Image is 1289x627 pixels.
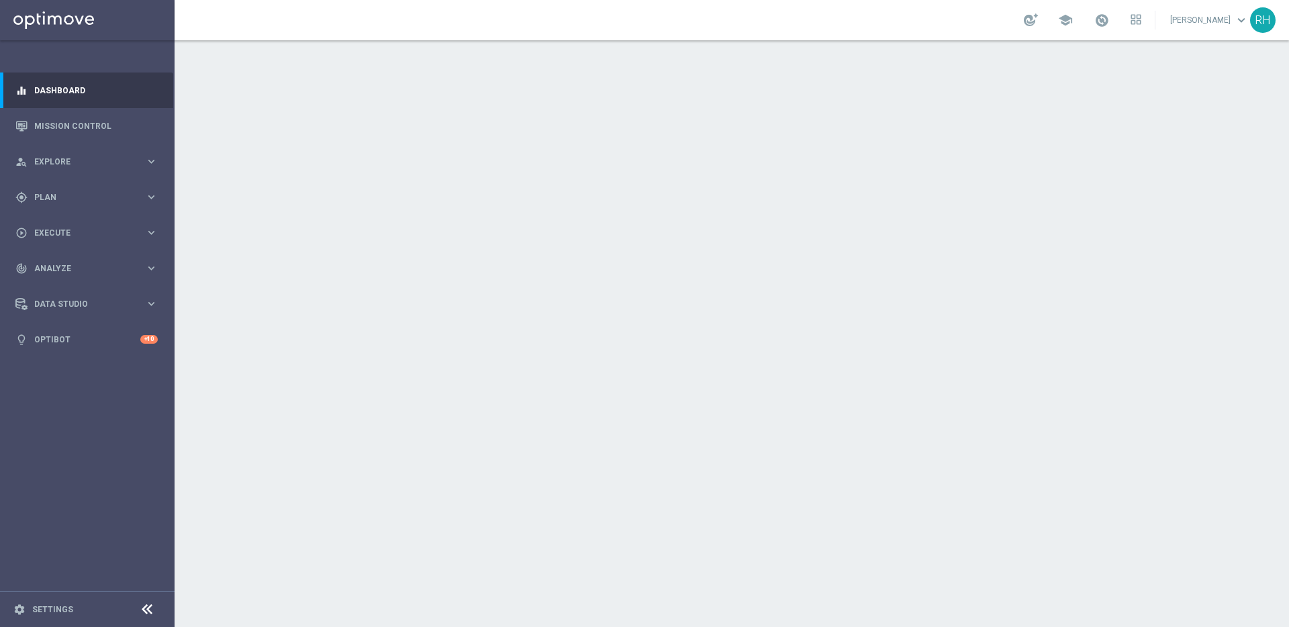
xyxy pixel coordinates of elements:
[140,335,158,344] div: +10
[145,155,158,168] i: keyboard_arrow_right
[15,262,28,275] i: track_changes
[34,229,145,237] span: Execute
[15,334,158,345] button: lightbulb Optibot +10
[34,322,140,357] a: Optibot
[34,193,145,201] span: Plan
[15,85,158,96] button: equalizer Dashboard
[15,334,28,346] i: lightbulb
[15,191,145,203] div: Plan
[1169,10,1250,30] a: [PERSON_NAME]keyboard_arrow_down
[145,191,158,203] i: keyboard_arrow_right
[15,156,145,168] div: Explore
[15,263,158,274] button: track_changes Analyze keyboard_arrow_right
[15,262,145,275] div: Analyze
[145,297,158,310] i: keyboard_arrow_right
[34,158,145,166] span: Explore
[1234,13,1249,28] span: keyboard_arrow_down
[15,192,158,203] button: gps_fixed Plan keyboard_arrow_right
[34,108,158,144] a: Mission Control
[32,606,73,614] a: Settings
[34,73,158,108] a: Dashboard
[15,298,145,310] div: Data Studio
[15,299,158,309] button: Data Studio keyboard_arrow_right
[145,226,158,239] i: keyboard_arrow_right
[34,264,145,273] span: Analyze
[15,85,28,97] i: equalizer
[15,227,28,239] i: play_circle_outline
[13,604,26,616] i: settings
[15,228,158,238] button: play_circle_outline Execute keyboard_arrow_right
[15,227,145,239] div: Execute
[15,322,158,357] div: Optibot
[15,73,158,108] div: Dashboard
[15,108,158,144] div: Mission Control
[1058,13,1073,28] span: school
[15,191,28,203] i: gps_fixed
[15,121,158,132] button: Mission Control
[34,300,145,308] span: Data Studio
[145,262,158,275] i: keyboard_arrow_right
[15,156,28,168] i: person_search
[15,156,158,167] button: person_search Explore keyboard_arrow_right
[1250,7,1276,33] div: RH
